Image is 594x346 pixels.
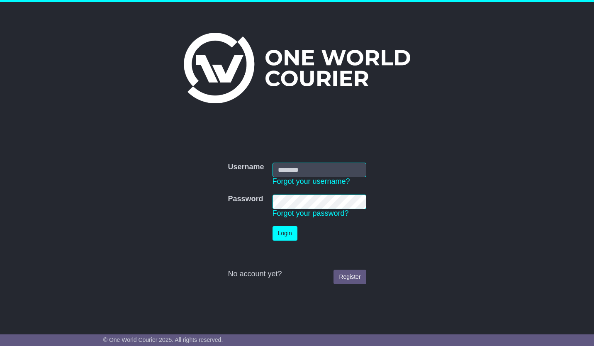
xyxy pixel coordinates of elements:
button: Login [273,226,297,241]
label: Password [228,195,263,204]
a: Register [334,270,366,284]
div: No account yet? [228,270,366,279]
img: One World [184,33,410,103]
label: Username [228,163,264,172]
span: © One World Courier 2025. All rights reserved. [103,336,223,343]
a: Forgot your password? [273,209,349,217]
a: Forgot your username? [273,177,350,185]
